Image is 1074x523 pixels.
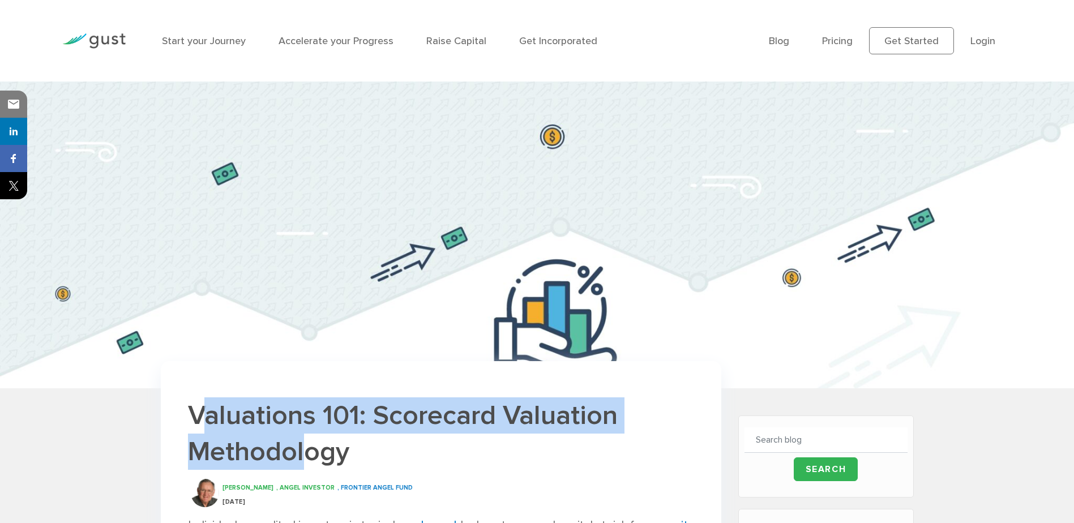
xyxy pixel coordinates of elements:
a: Login [970,35,995,47]
a: Blog [769,35,789,47]
img: Gust Logo [62,33,126,49]
input: Search [794,457,858,481]
a: Get Incorporated [519,35,597,47]
h1: Valuations 101: Scorecard Valuation Methodology [188,397,694,470]
img: Bill Payne [191,479,219,507]
span: , Frontier Angel Fund [337,484,413,491]
a: Start your Journey [162,35,246,47]
a: Accelerate your Progress [279,35,393,47]
span: , Angel Investor [276,484,335,491]
a: Pricing [822,35,853,47]
span: [DATE] [222,498,245,505]
a: Raise Capital [426,35,486,47]
a: Get Started [869,27,954,54]
span: [PERSON_NAME] [222,484,273,491]
input: Search blog [744,427,908,453]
